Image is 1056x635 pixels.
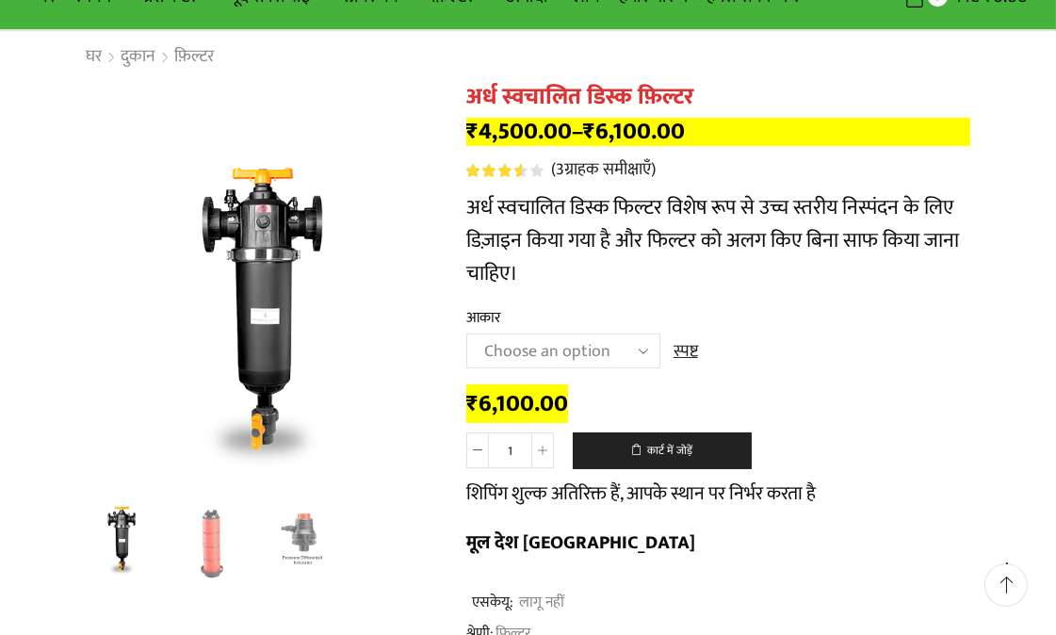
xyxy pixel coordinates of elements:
[573,432,752,470] button: कार्ट में जोड़ें
[171,503,252,581] li: 2 / 3
[479,112,572,151] font: 4,500.00
[86,141,438,494] div: 1 / 3
[122,42,156,71] font: दुकान
[572,112,583,151] font: –
[466,78,693,116] font: अर्ध स्वचालित डिस्क फ़िल्टर
[466,190,959,291] font: अर्ध स्वचालित डिस्क फिल्टर विशेष रूप से उच्च स्तरीय निस्पंदन के लिए डिज़ाइन किया गया है और फिल्टर...
[595,112,685,151] font: 6,100.00
[174,45,216,70] a: फ़िल्टर
[516,590,564,614] font: लागू नहीं
[87,42,103,71] font: घर
[469,590,513,614] font: एसकेयू:
[86,45,216,70] nav: ब्रेडक्रम्ब
[466,305,501,330] font: आकार
[551,155,556,184] font: (
[466,527,695,559] font: मूल देश [GEOGRAPHIC_DATA]
[262,503,343,584] a: दबाव-प्रशिक्षक
[564,155,656,184] font: ग्राहक समीक्षाएँ)
[466,384,479,423] font: ₹
[479,384,568,423] font: 6,100.00
[262,503,343,581] li: 3 / 3
[551,158,656,183] a: (3ग्राहक समीक्षाएँ)
[466,164,543,177] div: 5 में से 3.67 रेटिंग
[81,503,162,581] li: 1 / 3
[466,478,816,510] font: शिपिंग शुल्क अतिरिक्त हैं, आपके स्थान पर निर्भर करता है
[674,337,698,366] font: स्पष्ट
[647,442,692,460] font: कार्ट में जोड़ें
[86,45,104,70] a: घर
[171,503,252,584] a: डिस्क-फ़िल्टर
[121,45,157,70] a: दुकान
[175,42,215,71] font: फ़िल्टर
[466,112,479,151] font: ₹
[674,340,698,365] a: विकल्प साफ़ करें
[489,432,531,468] input: उत्पाद गुणवत्ता
[556,155,564,184] font: 3
[583,112,595,151] font: ₹
[81,500,162,581] img: अर्ध स्वचालित डिस्क फ़िल्टर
